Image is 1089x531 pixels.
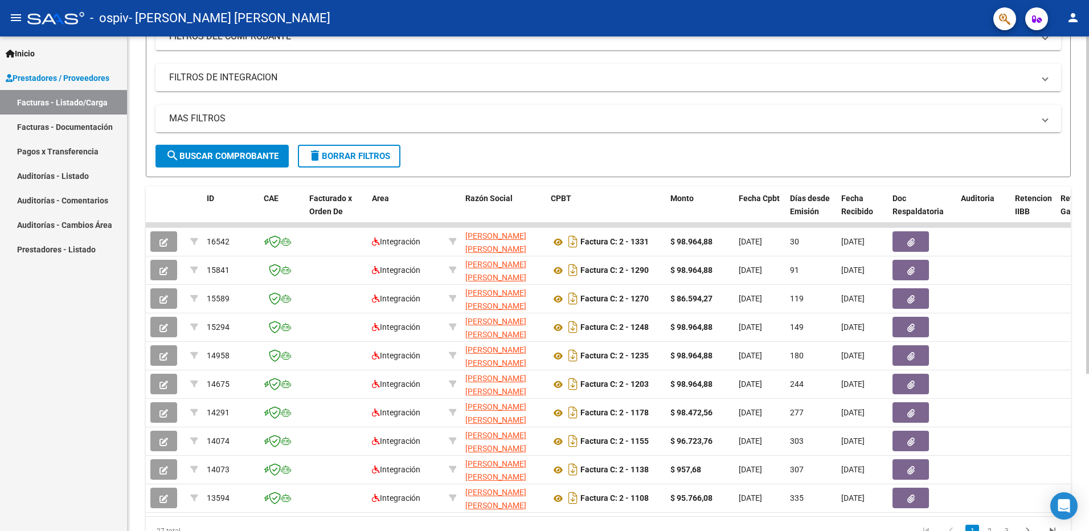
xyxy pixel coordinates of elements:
span: [DATE] [841,351,865,360]
span: 16542 [207,237,230,246]
strong: $ 98.964,88 [670,379,713,389]
div: 27271465993 [465,258,542,282]
span: [PERSON_NAME] [PERSON_NAME] [465,402,526,424]
span: 15294 [207,322,230,332]
datatable-header-cell: CAE [259,186,305,236]
datatable-header-cell: Fecha Cpbt [734,186,785,236]
i: Descargar documento [566,289,580,308]
span: Retencion IIBB [1015,194,1052,216]
span: [DATE] [841,294,865,303]
span: 14291 [207,408,230,417]
span: Días desde Emisión [790,194,830,216]
i: Descargar documento [566,375,580,393]
strong: $ 98.964,88 [670,322,713,332]
button: Borrar Filtros [298,145,400,168]
span: Inicio [6,47,35,60]
span: [DATE] [739,322,762,332]
span: 335 [790,493,804,503]
i: Descargar documento [566,261,580,279]
div: 27271465993 [465,458,542,481]
div: 27271465993 [465,372,542,396]
span: 277 [790,408,804,417]
span: [DATE] [739,379,762,389]
div: 27271465993 [465,401,542,424]
span: [DATE] [841,493,865,503]
span: [DATE] [841,237,865,246]
datatable-header-cell: Area [367,186,444,236]
strong: $ 96.723,76 [670,436,713,446]
strong: $ 98.964,88 [670,265,713,275]
span: Integración [372,351,420,360]
span: Borrar Filtros [308,151,390,161]
span: Integración [372,379,420,389]
span: [DATE] [739,493,762,503]
mat-icon: menu [9,11,23,24]
datatable-header-cell: Auditoria [956,186,1010,236]
div: Open Intercom Messenger [1050,492,1078,520]
i: Descargar documento [566,232,580,251]
i: Descargar documento [566,346,580,365]
datatable-header-cell: ID [202,186,259,236]
span: [DATE] [841,408,865,417]
strong: Factura C: 2 - 1155 [580,437,649,446]
span: [DATE] [841,379,865,389]
span: [DATE] [739,351,762,360]
div: 27271465993 [465,429,542,453]
strong: Factura C: 2 - 1290 [580,266,649,275]
span: CAE [264,194,279,203]
datatable-header-cell: Doc Respaldatoria [888,186,956,236]
datatable-header-cell: CPBT [546,186,666,236]
span: Facturado x Orden De [309,194,352,216]
span: - ospiv [90,6,129,31]
span: Buscar Comprobante [166,151,279,161]
datatable-header-cell: Facturado x Orden De [305,186,367,236]
i: Descargar documento [566,432,580,450]
strong: Factura C: 2 - 1331 [580,238,649,247]
span: [DATE] [841,465,865,474]
span: [PERSON_NAME] [PERSON_NAME] [465,459,526,481]
span: [DATE] [739,294,762,303]
button: Buscar Comprobante [155,145,289,168]
span: [DATE] [841,436,865,446]
strong: Factura C: 2 - 1270 [580,295,649,304]
strong: Factura C: 2 - 1108 [580,494,649,503]
datatable-header-cell: Días desde Emisión [785,186,837,236]
span: [PERSON_NAME] [PERSON_NAME] [465,431,526,453]
span: 14074 [207,436,230,446]
datatable-header-cell: Retencion IIBB [1010,186,1056,236]
span: [PERSON_NAME] [PERSON_NAME] [465,260,526,282]
i: Descargar documento [566,489,580,507]
span: 14958 [207,351,230,360]
mat-icon: search [166,149,179,162]
strong: $ 86.594,27 [670,294,713,303]
span: 307 [790,465,804,474]
div: 27271465993 [465,315,542,339]
datatable-header-cell: Razón Social [461,186,546,236]
strong: Factura C: 2 - 1178 [580,409,649,418]
strong: Factura C: 2 - 1235 [580,352,649,361]
span: 15589 [207,294,230,303]
mat-expansion-panel-header: FILTROS DE INTEGRACION [155,64,1061,91]
span: Monto [670,194,694,203]
mat-icon: person [1066,11,1080,24]
span: 14675 [207,379,230,389]
span: [DATE] [739,436,762,446]
span: Fecha Recibido [841,194,873,216]
span: Doc Respaldatoria [893,194,944,216]
span: 149 [790,322,804,332]
span: [DATE] [841,265,865,275]
div: 27271465993 [465,287,542,311]
mat-panel-title: FILTROS DE INTEGRACION [169,71,1034,84]
span: [PERSON_NAME] [PERSON_NAME] [465,488,526,510]
span: Integración [372,493,420,503]
mat-expansion-panel-header: MAS FILTROS [155,105,1061,132]
span: [DATE] [841,322,865,332]
i: Descargar documento [566,460,580,479]
span: [PERSON_NAME] [PERSON_NAME] [465,288,526,311]
span: [PERSON_NAME] [PERSON_NAME] [465,374,526,396]
span: Integración [372,436,420,446]
span: Prestadores / Proveedores [6,72,109,84]
div: 27271465993 [465,344,542,367]
span: [DATE] [739,408,762,417]
span: ID [207,194,214,203]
